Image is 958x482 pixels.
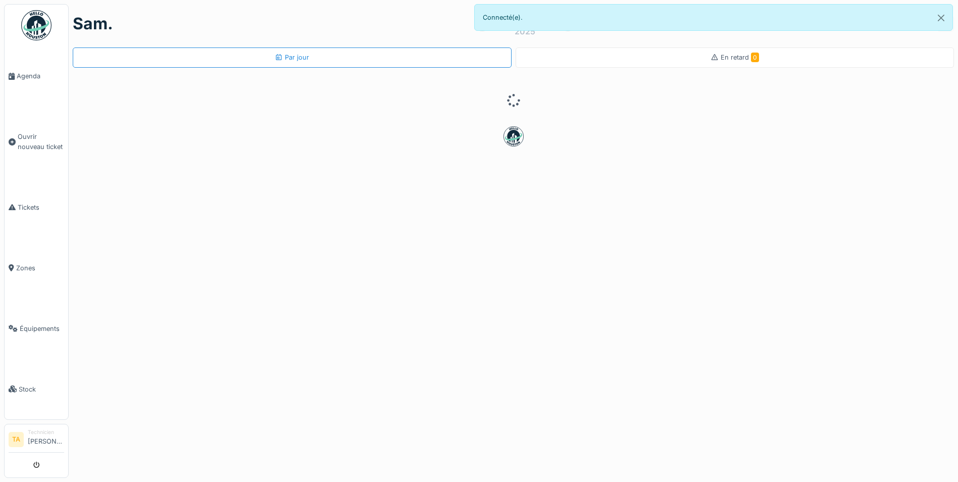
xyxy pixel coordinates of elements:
[18,132,64,151] span: Ouvrir nouveau ticket
[5,107,68,177] a: Ouvrir nouveau ticket
[5,46,68,107] a: Agenda
[275,53,309,62] div: Par jour
[9,428,64,453] a: TA Technicien[PERSON_NAME]
[20,324,64,333] span: Équipements
[28,428,64,450] li: [PERSON_NAME]
[19,384,64,394] span: Stock
[503,126,524,147] img: badge-BVDL4wpA.svg
[17,71,64,81] span: Agenda
[515,25,535,37] div: 2025
[5,359,68,419] a: Stock
[28,428,64,436] div: Technicien
[474,4,953,31] div: Connecté(e).
[21,10,52,40] img: Badge_color-CXgf-gQk.svg
[721,54,759,61] span: En retard
[5,177,68,237] a: Tickets
[73,14,113,33] h1: sam.
[5,237,68,298] a: Zones
[18,203,64,212] span: Tickets
[930,5,952,31] button: Close
[5,298,68,359] a: Équipements
[751,53,759,62] span: 0
[16,263,64,273] span: Zones
[9,432,24,447] li: TA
